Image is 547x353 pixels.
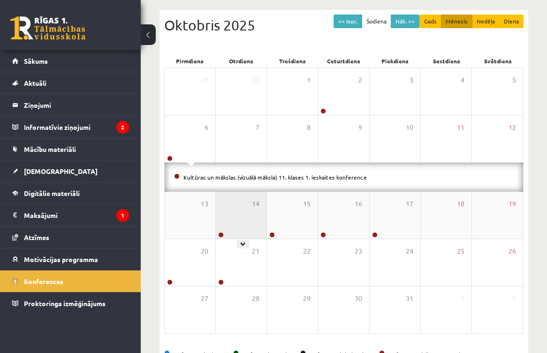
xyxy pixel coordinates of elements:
span: 20 [201,246,208,256]
a: Proktoringa izmēģinājums [12,293,129,314]
span: 2 [358,75,362,85]
div: Trešdiena [267,54,318,68]
button: Nāk. >> [391,15,419,28]
span: 1 [461,293,464,304]
span: 29 [303,293,311,304]
span: 1 [307,75,311,85]
span: 5 [512,75,516,85]
div: Sestdiena [421,54,472,68]
button: Nedēļa [472,15,500,28]
div: Piekdiena [370,54,421,68]
span: Mācību materiāli [24,145,76,153]
span: 11 [457,122,464,133]
span: 18 [457,199,464,209]
span: 17 [406,199,413,209]
div: Svētdiena [472,54,524,68]
a: Kultūras un mākslas (vizuālā māksla) 11. klases 1. ieskaites konference [183,173,367,181]
a: Sākums [12,50,129,72]
a: Atzīmes [12,226,129,248]
span: 7 [256,122,259,133]
span: Motivācijas programma [24,255,98,263]
button: Diena [499,15,524,28]
a: Maksājumi1 [12,204,129,226]
div: Ceturtdiena [318,54,369,68]
span: 4 [461,75,464,85]
div: Oktobris 2025 [164,15,524,36]
span: 19 [509,199,516,209]
span: 8 [307,122,311,133]
button: Gads [419,15,441,28]
a: Ziņojumi [12,94,129,116]
span: 22 [303,246,311,256]
button: Mēnesis [441,15,472,28]
span: 25 [457,246,464,256]
span: Aktuāli [24,79,46,87]
span: 2 [512,293,516,304]
span: Sākums [24,57,48,65]
span: 9 [358,122,362,133]
span: 30 [355,293,362,304]
span: Digitālie materiāli [24,189,80,197]
i: 1 [116,209,129,222]
span: 16 [355,199,362,209]
span: 10 [406,122,413,133]
span: 30 [252,75,259,85]
i: 2 [116,121,129,134]
a: Motivācijas programma [12,248,129,270]
span: 3 [410,75,413,85]
span: Atzīmes [24,233,49,241]
a: Aktuāli [12,72,129,94]
span: 6 [205,122,208,133]
div: Pirmdiena [164,54,215,68]
span: Konferences [24,277,63,285]
span: 27 [201,293,208,304]
legend: Maksājumi [24,204,129,226]
a: Konferences [12,270,129,292]
span: 15 [303,199,311,209]
div: Otrdiena [215,54,266,68]
button: << Iepr. [334,15,362,28]
a: Rīgas 1. Tālmācības vidusskola [10,16,85,40]
legend: Informatīvie ziņojumi [24,116,129,138]
span: [DEMOGRAPHIC_DATA] [24,167,98,175]
span: 24 [406,246,413,256]
a: Digitālie materiāli [12,182,129,204]
a: Informatīvie ziņojumi2 [12,116,129,138]
span: 21 [252,246,259,256]
span: 23 [355,246,362,256]
button: Šodiena [362,15,391,28]
span: 28 [252,293,259,304]
a: [DEMOGRAPHIC_DATA] [12,160,129,182]
span: Proktoringa izmēģinājums [24,299,106,308]
span: 29 [201,75,208,85]
span: 14 [252,199,259,209]
span: 31 [406,293,413,304]
legend: Ziņojumi [24,94,129,116]
a: Mācību materiāli [12,138,129,160]
span: 26 [509,246,516,256]
span: 13 [201,199,208,209]
span: 12 [509,122,516,133]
